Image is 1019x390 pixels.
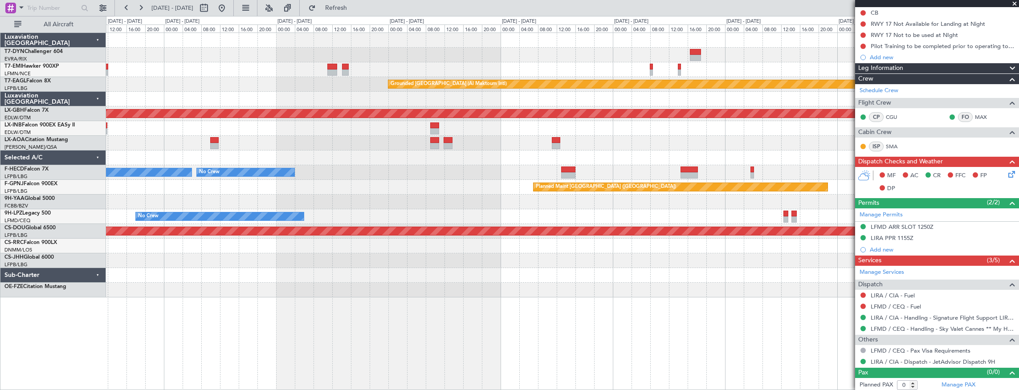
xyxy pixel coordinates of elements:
span: Permits [858,198,879,208]
span: (2/2) [987,198,1000,207]
span: [DATE] - [DATE] [151,4,193,12]
div: [DATE] - [DATE] [839,18,873,25]
div: [DATE] - [DATE] [726,18,761,25]
a: LIRA / CIA - Handling - Signature Flight Support LIRA / CIA [871,314,1015,321]
div: 12:00 [444,24,463,32]
div: 12:00 [669,24,688,32]
a: LX-INBFalcon 900EX EASy II [4,122,75,128]
div: No Crew [199,166,220,179]
div: 00:00 [613,24,632,32]
a: 9H-YAAGlobal 5000 [4,196,55,201]
span: DP [887,184,895,193]
div: 20:00 [706,24,725,32]
div: 16:00 [463,24,482,32]
div: CP [869,112,884,122]
a: OE-FZECitation Mustang [4,284,66,289]
a: CGU [886,113,906,121]
span: LX-AOA [4,137,25,142]
div: 04:00 [632,24,650,32]
div: 08:00 [426,24,444,32]
a: LX-AOACitation Mustang [4,137,68,142]
div: [DATE] - [DATE] [165,18,200,25]
span: MF [887,171,896,180]
a: T7-EMIHawker 900XP [4,64,59,69]
div: 08:00 [314,24,332,32]
span: FFC [955,171,966,180]
a: LX-GBHFalcon 7X [4,108,49,113]
span: CR [933,171,941,180]
div: 04:00 [295,24,314,32]
a: EVRA/RIX [4,56,27,62]
a: LFMD/CEQ [4,217,30,224]
div: 00:00 [501,24,519,32]
span: Others [858,335,878,345]
div: 16:00 [688,24,706,32]
span: All Aircraft [23,21,94,28]
div: Add new [870,246,1015,253]
div: ISP [869,142,884,151]
a: LFPB/LBG [4,85,28,92]
div: Planned Maint [GEOGRAPHIC_DATA] ([GEOGRAPHIC_DATA]) [536,180,676,194]
a: F-HECDFalcon 7X [4,167,49,172]
a: CS-RRCFalcon 900LX [4,240,57,245]
span: T7-DYN [4,49,24,54]
a: LFMD / CEQ - Fuel [871,303,921,310]
a: LFMD / CEQ - Handling - Sky Valet Cannes ** My Handling**LFMD / CEQ [871,325,1015,333]
a: LFMD / CEQ - Pax Visa Requirements [871,347,970,354]
span: F-GPNJ [4,181,24,187]
div: 08:00 [650,24,669,32]
a: LFPB/LBG [4,232,28,239]
div: [DATE] - [DATE] [614,18,648,25]
span: FP [980,171,987,180]
span: Cabin Crew [858,127,892,138]
label: Planned PAX [860,381,893,390]
a: MAX [975,113,995,121]
div: 16:00 [800,24,819,32]
div: 12:00 [332,24,351,32]
button: Refresh [304,1,358,15]
a: LIRA / CIA - Fuel [871,292,915,299]
span: CS-DOU [4,225,25,231]
a: CS-JHHGlobal 6000 [4,255,54,260]
a: LFMN/NCE [4,70,31,77]
div: RWY 17 Not to be used at NIght [871,31,958,39]
button: All Aircraft [10,17,97,32]
div: 20:00 [819,24,837,32]
div: No Crew [138,210,159,223]
a: CS-DOUGlobal 6500 [4,225,56,231]
span: Leg Information [858,63,903,73]
div: [DATE] - [DATE] [277,18,312,25]
span: Pax [858,368,868,378]
a: EDLW/DTM [4,129,31,136]
div: 04:00 [183,24,201,32]
a: 9H-LPZLegacy 500 [4,211,51,216]
span: LX-GBH [4,108,24,113]
div: 16:00 [351,24,370,32]
a: Manage PAX [942,381,975,390]
div: 20:00 [257,24,276,32]
div: 20:00 [145,24,164,32]
span: Refresh [318,5,355,11]
div: Pilot Training to be completed prior to operating to LFMD [871,42,1015,50]
a: Manage Permits [860,211,903,219]
a: Schedule Crew [860,86,898,95]
span: CS-RRC [4,240,24,245]
div: 08:00 [762,24,781,32]
div: 12:00 [781,24,800,32]
span: CS-JHH [4,255,24,260]
span: (3/5) [987,256,1000,265]
div: [DATE] - [DATE] [108,18,142,25]
div: 04:00 [407,24,426,32]
div: LIRA PPR 1155Z [871,234,913,242]
a: [PERSON_NAME]/QSA [4,144,57,150]
div: CB [871,9,878,16]
a: LFPB/LBG [4,188,28,195]
div: FO [958,112,973,122]
span: LX-INB [4,122,22,128]
span: 9H-YAA [4,196,24,201]
div: 20:00 [370,24,388,32]
a: F-GPNJFalcon 900EX [4,181,57,187]
a: EDLW/DTM [4,114,31,121]
div: 04:00 [519,24,538,32]
div: 00:00 [164,24,183,32]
